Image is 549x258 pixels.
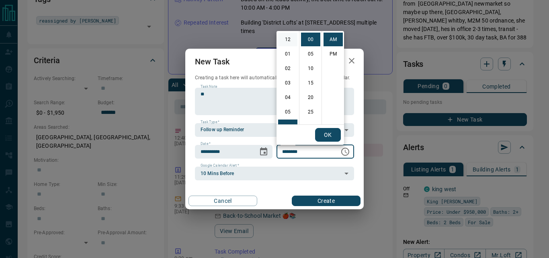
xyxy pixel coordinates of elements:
li: AM [324,33,343,46]
li: 30 minutes [301,120,320,133]
h2: New Task [185,49,239,74]
button: Choose time, selected time is 6:00 AM [337,144,353,160]
div: 10 Mins Before [195,167,354,180]
li: 25 minutes [301,105,320,119]
li: 4 hours [278,91,297,104]
label: Date [201,141,211,147]
button: OK [315,128,341,142]
li: 10 minutes [301,62,320,75]
label: Google Calendar Alert [201,163,239,168]
div: Follow up Reminder [195,123,354,137]
button: Choose date, selected date is Jan 1, 2026 [256,144,272,160]
li: 12 hours [278,33,297,46]
li: 15 minutes [301,76,320,90]
li: 0 minutes [301,33,320,46]
label: Task Note [201,84,217,89]
li: 6 hours [278,120,297,133]
ul: Select meridiem [322,31,344,124]
label: Task Type [201,120,219,125]
li: PM [324,47,343,61]
li: 2 hours [278,62,297,75]
li: 5 hours [278,105,297,119]
button: Create [292,196,361,206]
li: 5 minutes [301,47,320,61]
button: Cancel [188,196,257,206]
label: Time [282,141,293,147]
p: Creating a task here will automatically add it to your Google Calendar. [195,74,354,81]
li: 20 minutes [301,91,320,104]
ul: Select hours [277,31,299,124]
ul: Select minutes [299,31,322,124]
li: 3 hours [278,76,297,90]
li: 1 hours [278,47,297,61]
